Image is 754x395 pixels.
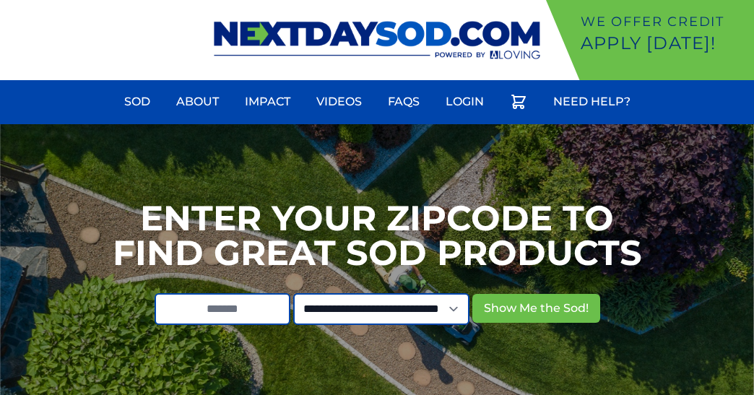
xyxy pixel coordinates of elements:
[437,84,493,119] a: Login
[236,84,299,119] a: Impact
[379,84,428,119] a: FAQs
[581,32,748,55] p: Apply [DATE]!
[545,84,639,119] a: Need Help?
[116,84,159,119] a: Sod
[472,294,600,323] button: Show Me the Sod!
[168,84,227,119] a: About
[581,12,748,32] p: We offer Credit
[113,201,642,270] h1: Enter your Zipcode to Find Great Sod Products
[308,84,370,119] a: Videos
